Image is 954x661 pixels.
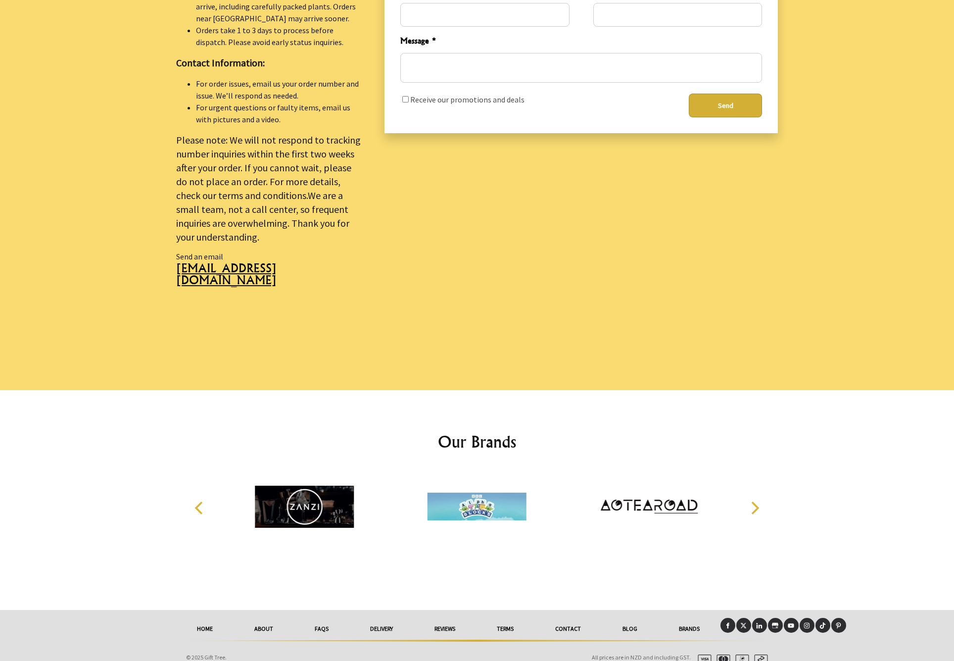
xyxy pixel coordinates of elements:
[176,618,234,640] a: HOME
[196,78,361,102] li: For order issues, email us your order number and issue. We’ll respond as needed.
[176,56,265,69] strong: Contact Information:
[400,3,569,27] input: Contact phone *
[800,618,814,633] a: Instagram
[736,618,751,633] a: X (Twitter)
[658,618,720,640] a: Brands
[410,95,525,104] label: Receive our promotions and deals
[602,618,658,640] a: Blog
[176,252,223,261] span: Send an email
[196,102,361,125] li: For urgent questions or faulty items, email us with pictures and a video.
[184,430,770,454] h2: Our Brands
[255,469,354,544] img: Zanzi
[349,618,414,640] a: delivery
[720,618,735,633] a: Facebook
[400,35,762,49] span: Message *
[176,134,361,243] big: Please note: We will not respond to tracking number inquiries within the first two weeks after yo...
[534,618,602,640] a: Contact
[400,53,762,83] textarea: Message *
[428,469,526,544] img: Alphablocks
[294,618,349,640] a: FAQs
[815,618,830,633] a: Tiktok
[592,654,691,661] span: All prices are in NZD and including GST.
[414,618,476,640] a: reviews
[476,618,534,640] a: Terms
[752,618,767,633] a: LinkedIn
[600,469,699,544] img: Aotearoad
[176,262,361,294] a: [EMAIL_ADDRESS][DOMAIN_NAME]
[689,94,762,117] button: Send
[186,654,227,661] span: © 2025 Gift Tree.
[784,618,799,633] a: Youtube
[189,497,211,519] button: Previous
[743,497,765,519] button: Next
[593,3,762,27] input: Location
[234,618,294,640] a: About
[831,618,846,633] a: Pinterest
[196,24,361,48] li: Orders take 1 to 3 days to process before dispatch. Please avoid early status inquiries.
